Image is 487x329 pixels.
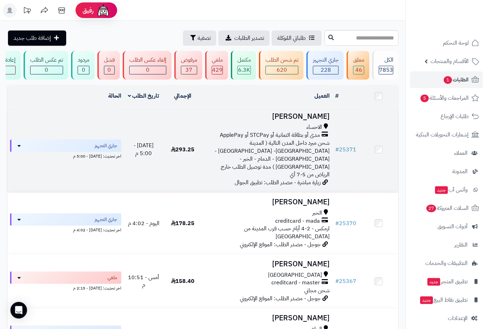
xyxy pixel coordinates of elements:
[240,240,321,249] span: جوجل - مصدر الطلب: الموقع الإلكتروني
[313,66,338,74] div: 228
[305,51,345,80] a: جاري التجهيز 228
[130,66,166,74] div: 0
[410,218,483,235] a: أدوات التسويق
[454,148,468,158] span: العملاء
[173,51,204,80] a: مرفوض 37
[271,279,320,287] span: creditcard - master
[314,92,330,100] a: العميل
[31,66,63,74] div: 0
[435,186,448,194] span: جديد
[321,66,331,74] span: 228
[452,167,468,176] span: المدونة
[70,51,96,80] a: مردود 0
[427,278,440,286] span: جديد
[220,131,320,139] span: مدى أو بطاقة ائتمانية أو STCPay أو ApplePay
[30,56,63,64] div: تم عكس الطلب
[174,92,191,100] a: الإجمالي
[240,294,321,303] span: جوجل - مصدر الطلب: الموقع الإلكتروني
[354,66,364,74] div: 46
[235,178,321,187] span: زيارة مباشرة - مصدر الطلب: تطبيق الجوال
[205,113,330,121] h3: [PERSON_NAME]
[277,34,306,42] span: طلباتي المُوكلة
[379,56,393,64] div: الكل
[8,30,66,46] a: إضافة طلب جديد
[82,6,94,15] span: رفيق
[313,56,339,64] div: جاري التجهيز
[420,94,429,103] span: 5
[237,56,251,64] div: مكتمل
[304,286,330,295] span: شحن مجاني
[171,219,195,228] span: 178.25
[244,224,330,241] span: ارمكس - 2-4 أيام حسب قرب المدينة من [GEOGRAPHIC_DATA]
[335,219,339,228] span: #
[425,258,468,268] span: التطبيقات والخدمات
[410,255,483,272] a: التطبيقات والخدمات
[410,163,483,180] a: المدونة
[335,145,356,154] a: #25371
[78,56,89,64] div: مردود
[410,292,483,308] a: تطبيق نقاط البيعجديد
[215,139,330,179] span: شحن مبرد داخل المدن التالية ( المدينة [GEOGRAPHIC_DATA]- [GEOGRAPHIC_DATA] - [GEOGRAPHIC_DATA] - ...
[128,273,159,290] span: أمس - 10:51 م
[10,302,27,319] div: Open Intercom Messenger
[128,92,159,100] a: تاريخ الطلب
[212,66,223,74] span: 429
[410,35,483,51] a: لوحة التحكم
[95,216,117,223] span: جاري التجهيز
[266,56,298,64] div: تم شحن الطلب
[212,56,223,64] div: ملغي
[266,66,298,74] div: 620
[419,295,468,305] span: تطبيق نقاط البيع
[410,237,483,253] a: التقارير
[96,51,121,80] a: فشل 0
[10,226,121,233] div: اخر تحديث: [DATE] - 4:02 م
[96,3,110,17] img: ai-face.png
[443,75,469,85] span: الطلبات
[205,198,330,206] h3: [PERSON_NAME]
[277,66,287,74] span: 620
[10,284,121,291] div: اخر تحديث: [DATE] - 2:15 م
[268,271,322,279] span: [GEOGRAPHIC_DATA]
[410,310,483,327] a: الإعدادات
[426,203,469,213] span: السلات المتروكة
[218,30,270,46] a: تصدير الطلبات
[355,66,362,74] span: 46
[416,130,469,140] span: إشعارات التحويلات البنكية
[198,34,211,42] span: تصفية
[448,313,468,323] span: الإعدادات
[229,51,258,80] a: مكتمل 6.3K
[171,277,195,285] span: 158.40
[82,66,85,74] span: 0
[171,145,195,154] span: 293.25
[128,219,159,228] span: اليوم - 4:02 م
[104,66,114,74] div: 0
[129,56,166,64] div: إلغاء عكس الطلب
[335,277,339,285] span: #
[410,181,483,198] a: وآتس آبجديد
[454,240,468,250] span: التقارير
[306,123,322,131] span: الاحساء
[335,92,339,100] a: #
[431,56,469,66] span: الأقسام والمنتجات
[426,204,436,213] span: 27
[45,66,49,74] span: 0
[441,112,469,121] span: طلبات الإرجاع
[10,152,121,159] div: اخر تحديث: [DATE] - 5:00 م
[353,56,364,64] div: معلق
[420,296,433,304] span: جديد
[420,93,469,103] span: المراجعات والأسئلة
[146,66,150,74] span: 0
[183,30,216,46] button: تصفية
[410,71,483,88] a: الطلبات1
[410,108,483,125] a: طلبات الإرجاع
[345,51,371,80] a: معلق 46
[410,126,483,143] a: إشعارات التحويلات البنكية
[371,51,400,80] a: الكل7853
[437,222,468,231] span: أدوات التسويق
[108,66,111,74] span: 0
[238,66,251,74] div: 6307
[205,314,330,322] h3: [PERSON_NAME]
[275,217,320,225] span: creditcard - mada
[335,277,356,285] a: #25367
